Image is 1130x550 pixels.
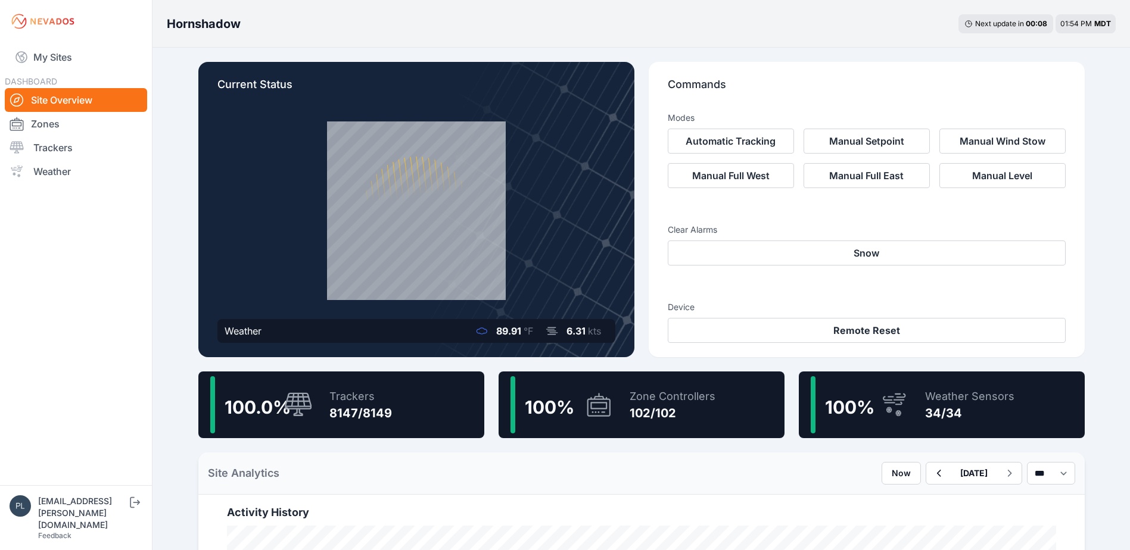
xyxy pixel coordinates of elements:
[1094,19,1111,28] span: MDT
[5,43,147,71] a: My Sites
[588,325,601,337] span: kts
[5,76,57,86] span: DASHBOARD
[217,76,615,102] p: Current Status
[5,88,147,112] a: Site Overview
[496,325,521,337] span: 89.91
[668,112,695,124] h3: Modes
[225,324,262,338] div: Weather
[668,163,794,188] button: Manual Full West
[668,301,1066,313] h3: Device
[225,396,291,418] span: 100.0 %
[38,531,71,540] a: Feedback
[10,495,31,517] img: plsmith@sundt.com
[5,112,147,136] a: Zones
[668,318,1066,343] button: Remote Reset
[925,405,1014,421] div: 34/34
[804,163,930,188] button: Manual Full East
[799,371,1085,438] a: 100%Weather Sensors34/34
[1026,19,1047,29] div: 00 : 08
[566,325,586,337] span: 6.31
[524,325,533,337] span: °F
[668,129,794,154] button: Automatic Tracking
[668,240,1066,265] button: Snow
[951,462,997,484] button: [DATE]
[329,388,392,405] div: Trackers
[5,136,147,160] a: Trackers
[5,160,147,183] a: Weather
[975,19,1024,28] span: Next update in
[630,388,715,405] div: Zone Controllers
[1060,19,1092,28] span: 01:54 PM
[167,8,241,39] nav: Breadcrumb
[167,15,241,32] h3: Hornshadow
[208,465,279,482] h2: Site Analytics
[939,163,1066,188] button: Manual Level
[804,129,930,154] button: Manual Setpoint
[668,76,1066,102] p: Commands
[38,495,127,531] div: [EMAIL_ADDRESS][PERSON_NAME][DOMAIN_NAME]
[10,12,76,31] img: Nevados
[939,129,1066,154] button: Manual Wind Stow
[198,371,484,438] a: 100.0%Trackers8147/8149
[925,388,1014,405] div: Weather Sensors
[882,462,921,485] button: Now
[227,504,1056,521] h2: Activity History
[630,405,715,421] div: 102/102
[668,224,1066,236] h3: Clear Alarms
[825,396,874,418] span: 100 %
[329,405,392,421] div: 8147/8149
[525,396,574,418] span: 100 %
[499,371,785,438] a: 100%Zone Controllers102/102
